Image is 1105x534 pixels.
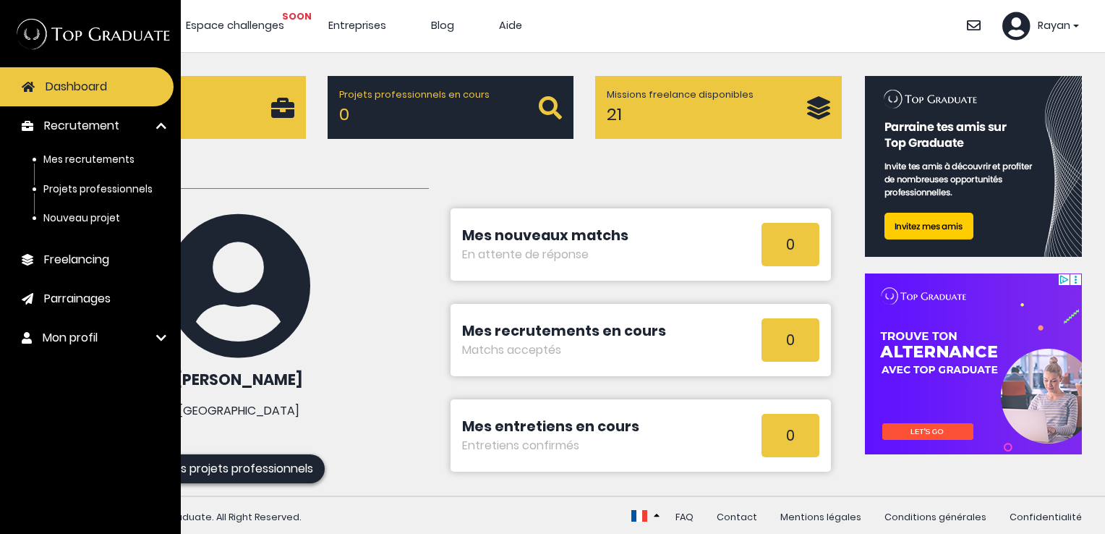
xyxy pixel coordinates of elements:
a: Espace challenges [186,18,284,33]
a: Entreprises [328,18,386,33]
a: Aide [499,18,522,33]
h3: En attente de réponse [462,246,628,263]
span: Recrutement [44,117,119,135]
a: Projets professionnels en cours 0 [328,76,574,139]
p: Projets professionnels en cours [339,88,539,101]
img: Top Graduate [9,12,171,56]
a: Mes entretiens en cours [462,417,639,436]
a: Missions freelance disponibles 21 [595,76,842,139]
p: Missions freelance disponibles [607,88,807,101]
a: Projets professionnels [43,182,153,196]
a: Mes recrutements en cours [462,321,666,341]
iframe: Advertisement [865,274,1082,454]
span: 0 [761,223,819,266]
h3: Entretiens confirmés [462,437,639,454]
span: SOON [282,9,312,23]
a: Mentions légales [780,511,861,523]
span: Mon profil [43,329,98,347]
a: Nouveau projet [43,211,120,225]
a: Mes projets professionnels [153,454,325,483]
a: Conditions générales [884,511,986,523]
span: 21 [607,102,622,126]
h3: [GEOGRAPHIC_DATA] [48,402,429,420]
a: FAQ [675,511,694,523]
a: Mes nouveaux matchs [462,226,628,245]
span: Rayan [1038,18,1070,34]
span: 0 [761,414,819,457]
span: Dashboard [46,78,107,96]
h2: [PERSON_NAME] [48,368,429,391]
h3: Matchs acceptés [462,342,666,359]
a: Mes recrutements [43,153,135,166]
span: Parrainages [44,290,111,308]
a: Contact [717,511,757,523]
a: Postes disponibles 750 [59,76,306,139]
h1: Mon Dashboard [48,162,429,189]
span: 0 [339,102,349,126]
span: 0 [761,318,819,362]
a: Confidentialité [1010,511,1082,523]
span: Freelancing [44,251,109,268]
a: Blog [431,18,454,33]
